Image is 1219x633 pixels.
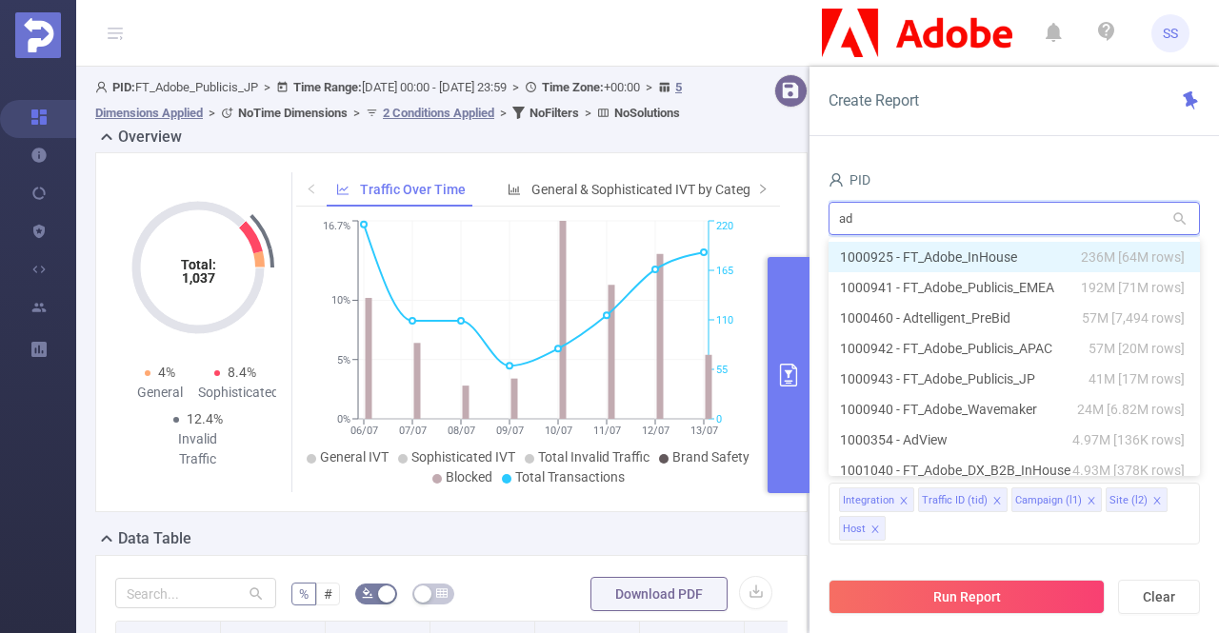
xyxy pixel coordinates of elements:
span: 4.93M [378K rows] [1072,460,1185,481]
span: 24M [6.82M rows] [1077,399,1185,420]
div: Sophisticated [198,383,273,403]
span: Total Invalid Traffic [538,449,649,465]
span: SS [1163,14,1178,52]
span: 8.4% [228,365,256,380]
li: Traffic ID (tid) [918,487,1008,512]
li: Host [839,516,886,541]
li: 1000460 - Adtelligent_PreBid [829,303,1200,333]
tspan: 07/07 [398,425,426,437]
tspan: 10% [331,295,350,307]
i: icon: user [829,172,844,188]
li: 1001040 - FT_Adobe_DX_B2B_InHouse [829,455,1200,485]
input: Search... [115,578,276,608]
div: Integration [843,488,894,513]
span: > [640,80,658,94]
i: icon: close [899,496,909,507]
span: Brand Safety [672,449,749,465]
tspan: Total: [180,257,215,272]
span: > [348,106,366,120]
span: 12.4% [187,411,223,426]
tspan: 13/07 [689,425,717,437]
tspan: 0% [337,413,350,425]
i: icon: bar-chart [508,183,521,196]
i: icon: line-chart [336,183,350,196]
span: 4% [158,365,175,380]
tspan: 55 [716,364,728,376]
i: icon: user [95,81,112,93]
li: Integration [839,487,914,512]
i: icon: left [306,183,317,194]
button: Download PDF [590,577,728,611]
tspan: 09/07 [495,425,523,437]
img: Protected Media [15,12,61,58]
b: No Solutions [614,106,680,120]
span: > [579,106,597,120]
i: icon: close [992,496,1002,507]
b: No Filters [530,106,579,120]
div: Campaign (l1) [1015,488,1082,513]
div: Host [843,517,866,542]
span: General IVT [320,449,389,465]
span: > [507,80,525,94]
tspan: 10/07 [544,425,571,437]
span: 4.97M [136K rows] [1072,429,1185,450]
i: icon: close [870,524,880,536]
span: > [494,106,512,120]
tspan: 165 [716,265,733,277]
span: > [258,80,276,94]
button: Clear [1118,580,1200,614]
i: icon: close [1152,496,1162,507]
span: Sophisticated IVT [411,449,515,465]
tspan: 12/07 [641,425,669,437]
li: Site (l2) [1106,487,1168,512]
div: Traffic ID (tid) [922,488,988,513]
tspan: 16.7% [323,221,350,233]
tspan: 5% [337,354,350,366]
tspan: 1,037 [181,270,214,286]
span: 41M [17M rows] [1089,368,1185,389]
i: icon: bg-colors [362,587,373,599]
span: > [203,106,221,120]
li: 1000943 - FT_Adobe_Publicis_JP [829,364,1200,394]
b: Time Range: [293,80,362,94]
span: 236M [64M rows] [1081,247,1185,267]
div: Invalid Traffic [160,429,235,469]
div: General [123,383,198,403]
tspan: 0 [716,413,722,425]
li: Campaign (l1) [1011,487,1102,512]
tspan: 11/07 [592,425,620,437]
tspan: 08/07 [447,425,474,437]
li: 1000942 - FT_Adobe_Publicis_APAC [829,333,1200,364]
b: No Time Dimensions [238,106,348,120]
i: icon: right [757,183,769,194]
li: 1000940 - FT_Adobe_Wavemaker [829,394,1200,425]
button: Run Report [829,580,1105,614]
li: 1000941 - FT_Adobe_Publicis_EMEA [829,272,1200,303]
span: FT_Adobe_Publicis_JP [DATE] 00:00 - [DATE] 23:59 +00:00 [95,80,682,120]
span: Blocked [446,469,492,485]
li: 1000925 - FT_Adobe_InHouse [829,242,1200,272]
span: 57M [20M rows] [1089,338,1185,359]
span: # [324,586,332,602]
b: PID: [112,80,135,94]
tspan: 110 [716,314,733,326]
i: icon: table [436,587,448,599]
span: Create Report [829,91,919,109]
li: 1000354 - AdView [829,425,1200,455]
span: 192M [71M rows] [1081,277,1185,298]
b: Time Zone: [542,80,604,94]
tspan: 06/07 [350,425,377,437]
span: 57M [7,494 rows] [1082,307,1185,328]
h2: Overview [118,126,182,148]
tspan: 220 [716,221,733,233]
div: Site (l2) [1109,488,1148,513]
span: Total Transactions [515,469,625,485]
i: icon: close [1087,496,1096,507]
span: % [299,586,309,602]
span: Traffic Over Time [360,182,466,197]
span: PID [829,172,870,188]
span: General & Sophisticated IVT by Category [531,182,769,197]
u: 2 Conditions Applied [383,106,494,120]
h2: Data Table [118,527,191,550]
